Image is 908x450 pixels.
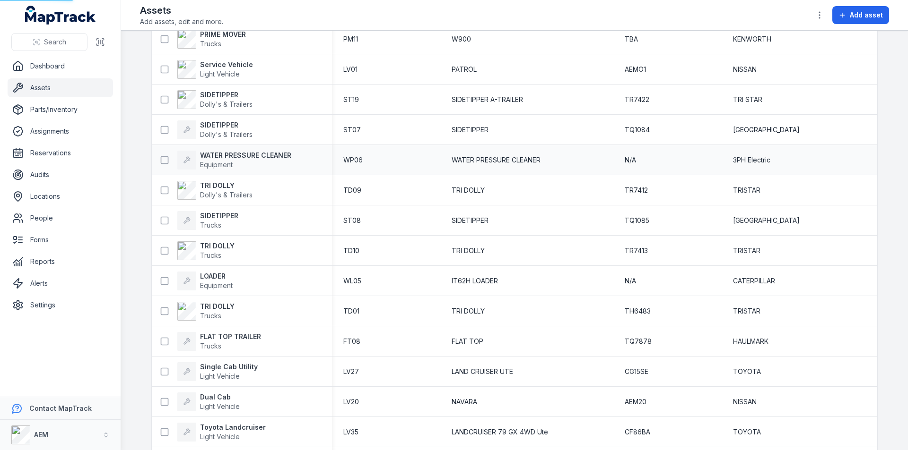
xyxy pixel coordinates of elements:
span: WL05 [343,276,361,286]
strong: Single Cab Utility [200,362,258,372]
strong: AEM [34,431,48,439]
a: Assignments [8,122,113,141]
span: WP06 [343,155,363,165]
span: TH6483 [625,306,651,316]
span: CATERPILLAR [733,276,775,286]
a: FLAT TOP TRAILERTrucks [177,332,261,351]
span: FT08 [343,337,360,346]
strong: Service Vehicle [200,60,253,69]
span: TOYOTA [733,427,761,437]
a: PRIME MOVERTrucks [177,30,246,49]
strong: SIDETIPPER [200,90,253,100]
a: Reservations [8,144,113,162]
button: Add asset [832,6,889,24]
a: Audits [8,165,113,184]
a: TRI DOLLYTrucks [177,302,235,321]
span: TR7412 [625,186,648,195]
span: ST19 [343,95,359,104]
span: Search [44,37,66,47]
span: ST08 [343,216,361,225]
a: WATER PRESSURE CLEANEREquipment [177,151,291,170]
strong: TRI DOLLY [200,241,235,251]
span: Dolly's & Trailers [200,130,253,138]
strong: WATER PRESSURE CLEANER [200,151,291,160]
span: TD09 [343,186,361,195]
a: Single Cab UtilityLight Vehicle [177,362,258,381]
span: NISSAN [733,397,757,407]
a: Alerts [8,274,113,293]
span: AEM20 [625,397,646,407]
span: [GEOGRAPHIC_DATA] [733,216,800,225]
strong: PRIME MOVER [200,30,246,39]
span: TRISTAR [733,186,760,195]
span: SIDETIPPER A-TRAILER [452,95,523,104]
a: Dual CabLight Vehicle [177,392,240,411]
span: TRI DOLLY [452,186,485,195]
span: LV35 [343,427,358,437]
span: TQ1085 [625,216,649,225]
a: SIDETIPPERDolly's & Trailers [177,120,253,139]
span: Equipment [200,281,233,289]
h2: Assets [140,4,223,17]
span: LANDCRUISER 79 GX 4WD Ute [452,427,548,437]
a: Service VehicleLight Vehicle [177,60,253,79]
span: NISSAN [733,65,757,74]
span: TQ1084 [625,125,650,135]
a: TRI DOLLYTrucks [177,241,235,260]
a: SIDETIPPERDolly's & Trailers [177,90,253,109]
span: TR7422 [625,95,649,104]
a: Settings [8,296,113,314]
span: Dolly's & Trailers [200,191,253,199]
span: [GEOGRAPHIC_DATA] [733,125,800,135]
span: Trucks [200,221,221,229]
span: PATROL [452,65,477,74]
span: Light Vehicle [200,433,240,441]
span: TRI DOLLY [452,306,485,316]
span: Trucks [200,342,221,350]
span: FLAT TOP [452,337,483,346]
span: N/A [625,276,636,286]
span: NAVARA [452,397,477,407]
span: AEMO1 [625,65,646,74]
span: LV20 [343,397,359,407]
span: IT62H LOADER [452,276,498,286]
span: CG15SE [625,367,648,376]
span: Trucks [200,312,221,320]
span: Trucks [200,40,221,48]
span: W900 [452,34,471,44]
span: SIDETIPPER [452,125,489,135]
button: Search [11,33,87,51]
span: TD10 [343,246,359,255]
span: TRI DOLLY [452,246,485,255]
a: People [8,209,113,228]
span: HAULMARK [733,337,768,346]
strong: LOADER [200,272,233,281]
span: SIDETIPPER [452,216,489,225]
span: Light Vehicle [200,70,240,78]
span: Equipment [200,161,233,169]
strong: Dual Cab [200,392,240,402]
a: TRI DOLLYDolly's & Trailers [177,181,253,200]
span: TR7413 [625,246,648,255]
strong: Toyota Landcruiser [200,423,266,432]
span: Light Vehicle [200,372,240,380]
span: LV01 [343,65,358,74]
a: Locations [8,187,113,206]
span: N/A [625,155,636,165]
strong: FLAT TOP TRAILER [200,332,261,341]
strong: SIDETIPPER [200,211,238,221]
span: LAND CRUISER UTE [452,367,513,376]
a: SIDETIPPERTrucks [177,211,238,230]
a: Reports [8,252,113,271]
a: Forms [8,230,113,249]
span: Add assets, edit and more. [140,17,223,26]
span: 3PH Electric [733,155,770,165]
span: KENWORTH [733,34,771,44]
span: TRISTAR [733,246,760,255]
span: TRISTAR [733,306,760,316]
a: MapTrack [25,6,96,25]
a: Dashboard [8,57,113,76]
a: Assets [8,78,113,97]
a: LOADEREquipment [177,272,233,290]
span: Add asset [850,10,883,20]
